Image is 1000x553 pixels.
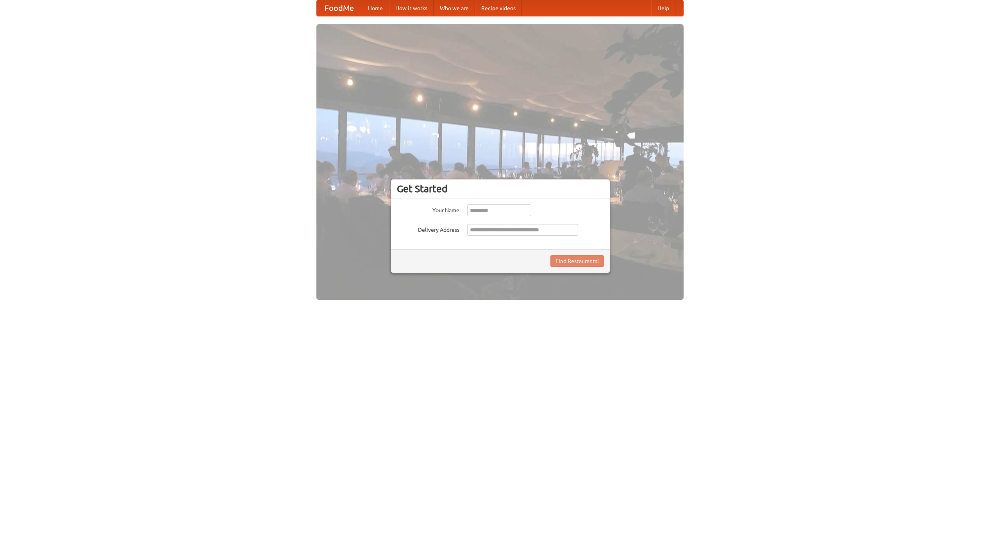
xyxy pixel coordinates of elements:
a: Recipe videos [475,0,522,16]
label: Delivery Address [397,224,459,234]
h3: Get Started [397,183,604,195]
a: FoodMe [317,0,362,16]
label: Your Name [397,204,459,214]
a: Who we are [434,0,475,16]
button: Find Restaurants! [550,255,604,267]
a: How it works [389,0,434,16]
a: Help [651,0,675,16]
a: Home [362,0,389,16]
